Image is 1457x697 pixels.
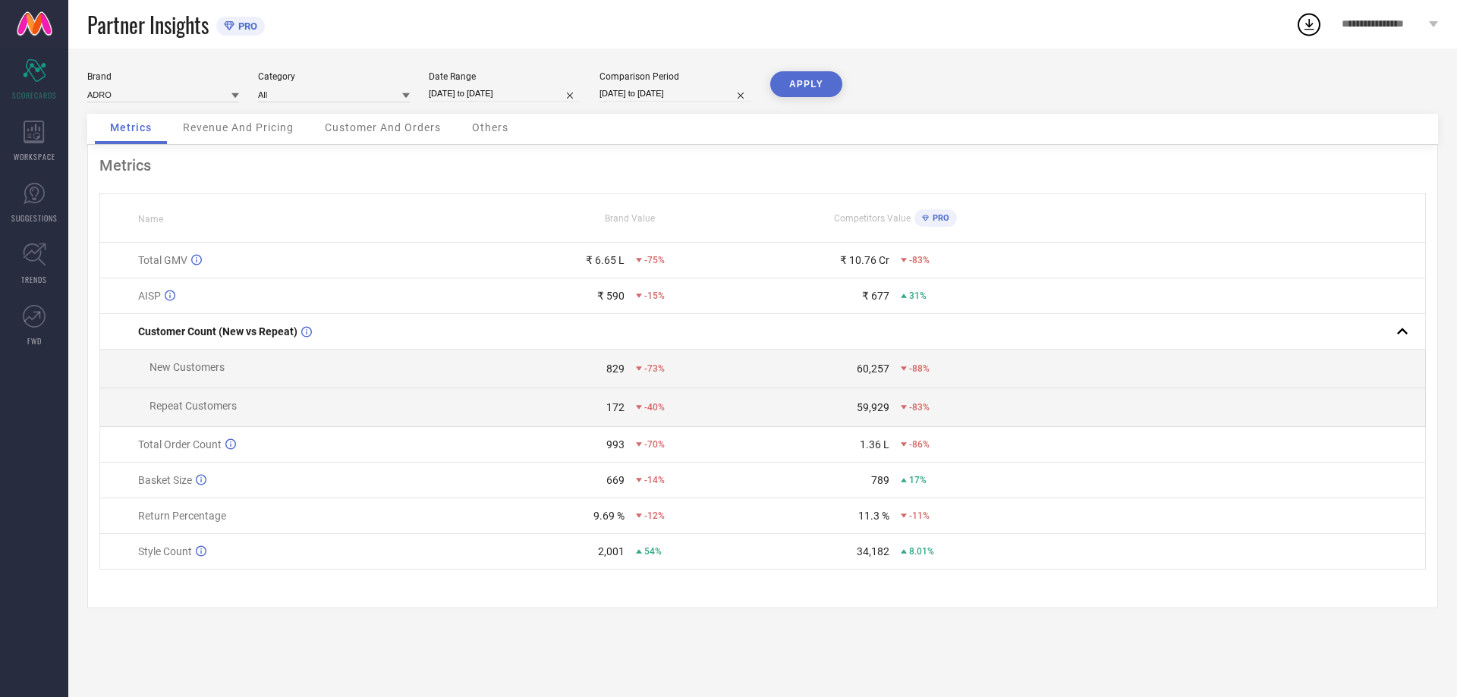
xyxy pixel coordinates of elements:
[138,290,161,302] span: AISP
[644,255,665,265] span: -75%
[27,335,42,347] span: FWD
[644,546,662,557] span: 54%
[606,474,625,486] div: 669
[599,71,751,82] div: Comparison Period
[110,121,152,133] span: Metrics
[644,290,665,301] span: -15%
[909,402,930,413] span: -83%
[599,86,751,102] input: Select comparison period
[929,213,949,223] span: PRO
[138,510,226,522] span: Return Percentage
[644,510,665,521] span: -12%
[871,474,889,486] div: 789
[598,545,625,557] div: 2,001
[149,361,225,373] span: New Customers
[909,290,927,301] span: 31%
[87,71,239,82] div: Brand
[325,121,441,133] span: Customer And Orders
[857,363,889,375] div: 60,257
[586,254,625,266] div: ₹ 6.65 L
[472,121,508,133] span: Others
[234,20,257,32] span: PRO
[1295,11,1323,38] div: Open download list
[149,400,237,412] span: Repeat Customers
[770,71,842,97] button: APPLY
[138,545,192,557] span: Style Count
[857,545,889,557] div: 34,182
[138,438,222,451] span: Total Order Count
[644,402,665,413] span: -40%
[858,510,889,522] div: 11.3 %
[14,151,55,162] span: WORKSPACE
[183,121,294,133] span: Revenue And Pricing
[909,363,930,374] span: -88%
[606,363,625,375] div: 829
[11,212,58,224] span: SUGGESTIONS
[429,71,581,82] div: Date Range
[909,475,927,485] span: 17%
[909,546,934,557] span: 8.01%
[138,474,192,486] span: Basket Size
[138,214,163,224] span: Name
[840,254,889,266] div: ₹ 10.76 Cr
[597,290,625,302] div: ₹ 590
[644,439,665,450] span: -70%
[606,438,625,451] div: 993
[644,475,665,485] span: -14%
[12,89,57,101] span: SCORECARDS
[857,401,889,413] div: 59,929
[138,254,187,266] span: Total GMV
[429,86,581,102] input: Select date range
[99,156,1426,174] div: Metrics
[21,274,47,285] span: TRENDS
[862,290,889,302] div: ₹ 677
[606,401,625,413] div: 172
[258,71,410,82] div: Category
[909,255,930,265] span: -83%
[860,438,889,451] div: 1.36 L
[644,363,665,374] span: -73%
[593,510,625,522] div: 9.69 %
[87,9,209,40] span: Partner Insights
[834,213,911,224] span: Competitors Value
[909,439,930,450] span: -86%
[138,325,297,338] span: Customer Count (New vs Repeat)
[605,213,655,224] span: Brand Value
[909,510,930,521] span: -11%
